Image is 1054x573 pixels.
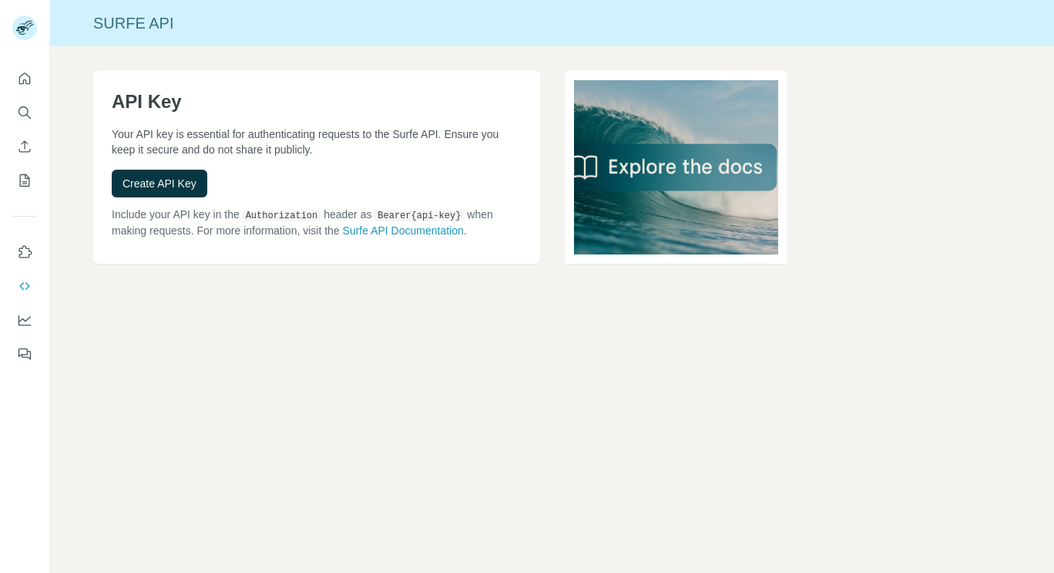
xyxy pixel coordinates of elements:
button: Search [12,99,37,126]
button: Dashboard [12,306,37,334]
button: Use Surfe on LinkedIn [12,238,37,266]
button: My lists [12,167,37,194]
button: Quick start [12,65,37,93]
a: Surfe API Documentation [343,224,464,237]
button: Enrich CSV [12,133,37,160]
code: Authorization [243,211,321,221]
code: Bearer {api-key} [374,211,464,221]
div: Surfe API [50,12,1054,34]
p: Your API key is essential for authenticating requests to the Surfe API. Ensure you keep it secure... [112,126,522,157]
button: Create API Key [112,170,207,197]
h1: API Key [112,89,522,114]
button: Use Surfe API [12,272,37,300]
button: Feedback [12,340,37,368]
span: Create API Key [123,176,196,191]
p: Include your API key in the header as when making requests. For more information, visit the . [112,207,522,238]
